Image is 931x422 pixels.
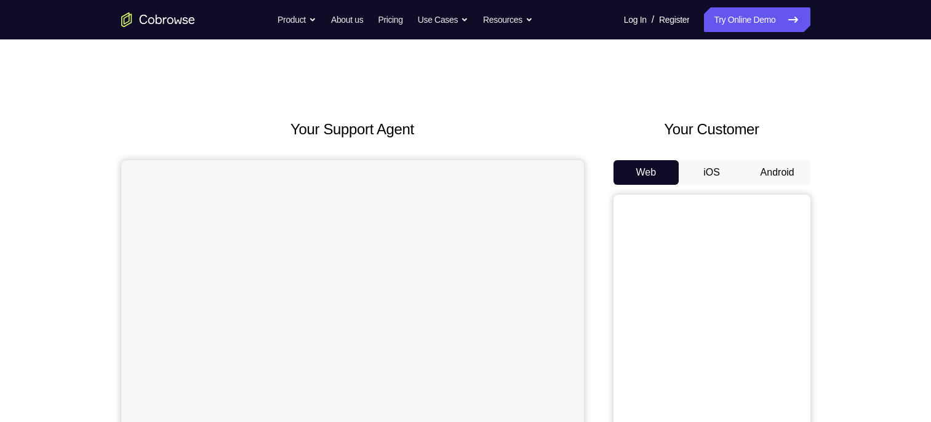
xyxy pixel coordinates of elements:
a: Try Online Demo [704,7,810,32]
a: Pricing [378,7,402,32]
button: Product [278,7,316,32]
a: About us [331,7,363,32]
button: Use Cases [418,7,468,32]
a: Log In [624,7,647,32]
button: Web [613,160,679,185]
a: Go to the home page [121,12,195,27]
span: / [652,12,654,27]
a: Register [659,7,689,32]
button: iOS [679,160,745,185]
button: Resources [483,7,533,32]
h2: Your Support Agent [121,118,584,140]
h2: Your Customer [613,118,810,140]
button: Android [745,160,810,185]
